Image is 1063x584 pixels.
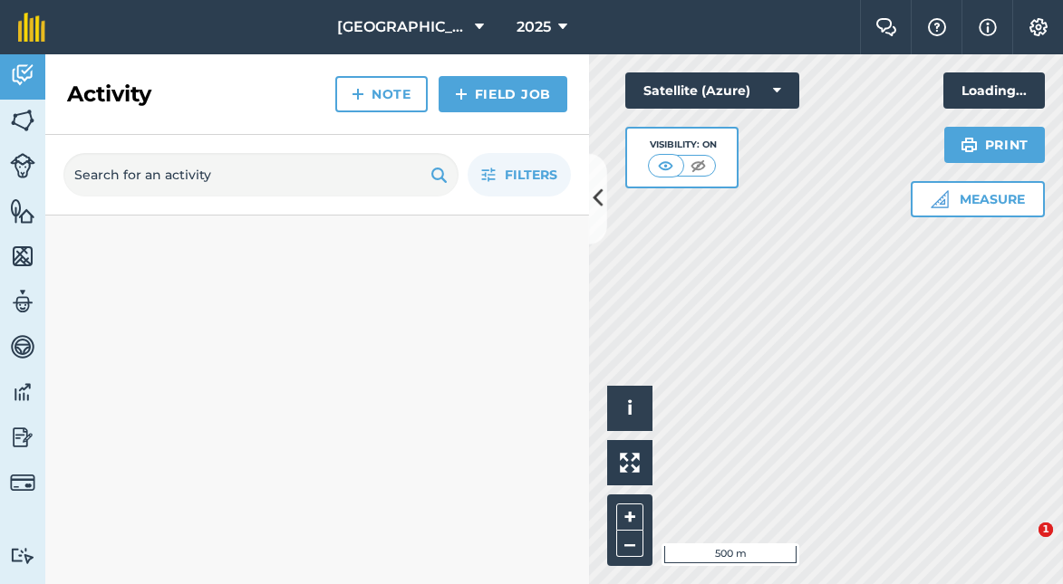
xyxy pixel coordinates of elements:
img: svg+xml;base64,PHN2ZyB4bWxucz0iaHR0cDovL3d3dy53My5vcmcvMjAwMC9zdmciIHdpZHRoPSIxNyIgaGVpZ2h0PSIxNy... [979,16,997,38]
img: svg+xml;base64,PD94bWwgdmVyc2lvbj0iMS4wIiBlbmNvZGluZz0idXRmLTgiPz4KPCEtLSBHZW5lcmF0b3I6IEFkb2JlIE... [10,288,35,315]
img: svg+xml;base64,PHN2ZyB4bWxucz0iaHR0cDovL3d3dy53My5vcmcvMjAwMC9zdmciIHdpZHRoPSI1NiIgaGVpZ2h0PSI2MC... [10,197,35,225]
img: svg+xml;base64,PHN2ZyB4bWxucz0iaHR0cDovL3d3dy53My5vcmcvMjAwMC9zdmciIHdpZHRoPSI1MCIgaGVpZ2h0PSI0MC... [654,157,677,175]
iframe: Intercom live chat [1001,522,1045,566]
img: A cog icon [1028,18,1049,36]
span: Filters [505,165,557,185]
img: svg+xml;base64,PHN2ZyB4bWxucz0iaHR0cDovL3d3dy53My5vcmcvMjAwMC9zdmciIHdpZHRoPSI1MCIgaGVpZ2h0PSI0MC... [687,157,710,175]
button: Measure [911,181,1045,217]
button: – [616,531,643,557]
img: svg+xml;base64,PHN2ZyB4bWxucz0iaHR0cDovL3d3dy53My5vcmcvMjAwMC9zdmciIHdpZHRoPSIxOSIgaGVpZ2h0PSIyNC... [430,164,448,186]
div: Visibility: On [648,138,717,152]
img: svg+xml;base64,PD94bWwgdmVyc2lvbj0iMS4wIiBlbmNvZGluZz0idXRmLTgiPz4KPCEtLSBHZW5lcmF0b3I6IEFkb2JlIE... [10,153,35,178]
input: Search for an activity [63,153,459,196]
img: Ruler icon [931,190,949,208]
img: A question mark icon [926,18,948,36]
button: + [616,503,643,531]
img: svg+xml;base64,PD94bWwgdmVyc2lvbj0iMS4wIiBlbmNvZGluZz0idXRmLTgiPz4KPCEtLSBHZW5lcmF0b3I6IEFkb2JlIE... [10,470,35,495]
img: svg+xml;base64,PHN2ZyB4bWxucz0iaHR0cDovL3d3dy53My5vcmcvMjAwMC9zdmciIHdpZHRoPSIxOSIgaGVpZ2h0PSIyNC... [961,134,978,156]
img: svg+xml;base64,PHN2ZyB4bWxucz0iaHR0cDovL3d3dy53My5vcmcvMjAwMC9zdmciIHdpZHRoPSI1NiIgaGVpZ2h0PSI2MC... [10,243,35,270]
button: Satellite (Azure) [625,72,799,109]
h2: Activity [67,80,151,109]
img: svg+xml;base64,PHN2ZyB4bWxucz0iaHR0cDovL3d3dy53My5vcmcvMjAwMC9zdmciIHdpZHRoPSIxNCIgaGVpZ2h0PSIyNC... [455,83,468,105]
span: i [627,397,633,419]
button: i [607,386,652,431]
span: [GEOGRAPHIC_DATA] [337,16,468,38]
img: Two speech bubbles overlapping with the left bubble in the forefront [875,18,897,36]
img: fieldmargin Logo [18,13,45,42]
img: svg+xml;base64,PHN2ZyB4bWxucz0iaHR0cDovL3d3dy53My5vcmcvMjAwMC9zdmciIHdpZHRoPSI1NiIgaGVpZ2h0PSI2MC... [10,107,35,134]
img: svg+xml;base64,PD94bWwgdmVyc2lvbj0iMS4wIiBlbmNvZGluZz0idXRmLTgiPz4KPCEtLSBHZW5lcmF0b3I6IEFkb2JlIE... [10,62,35,89]
span: 1 [1039,522,1053,537]
img: svg+xml;base64,PHN2ZyB4bWxucz0iaHR0cDovL3d3dy53My5vcmcvMjAwMC9zdmciIHdpZHRoPSIxNCIgaGVpZ2h0PSIyNC... [352,83,364,105]
div: Loading... [943,72,1045,109]
img: svg+xml;base64,PD94bWwgdmVyc2lvbj0iMS4wIiBlbmNvZGluZz0idXRmLTgiPz4KPCEtLSBHZW5lcmF0b3I6IEFkb2JlIE... [10,333,35,360]
a: Field Job [439,76,567,112]
button: Print [944,127,1046,163]
img: svg+xml;base64,PD94bWwgdmVyc2lvbj0iMS4wIiBlbmNvZGluZz0idXRmLTgiPz4KPCEtLSBHZW5lcmF0b3I6IEFkb2JlIE... [10,378,35,406]
img: Four arrows, one pointing top left, one top right, one bottom right and the last bottom left [620,453,640,473]
span: 2025 [517,16,551,38]
a: Note [335,76,428,112]
button: Filters [468,153,571,196]
img: svg+xml;base64,PD94bWwgdmVyc2lvbj0iMS4wIiBlbmNvZGluZz0idXRmLTgiPz4KPCEtLSBHZW5lcmF0b3I6IEFkb2JlIE... [10,547,35,564]
img: svg+xml;base64,PD94bWwgdmVyc2lvbj0iMS4wIiBlbmNvZGluZz0idXRmLTgiPz4KPCEtLSBHZW5lcmF0b3I6IEFkb2JlIE... [10,424,35,451]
